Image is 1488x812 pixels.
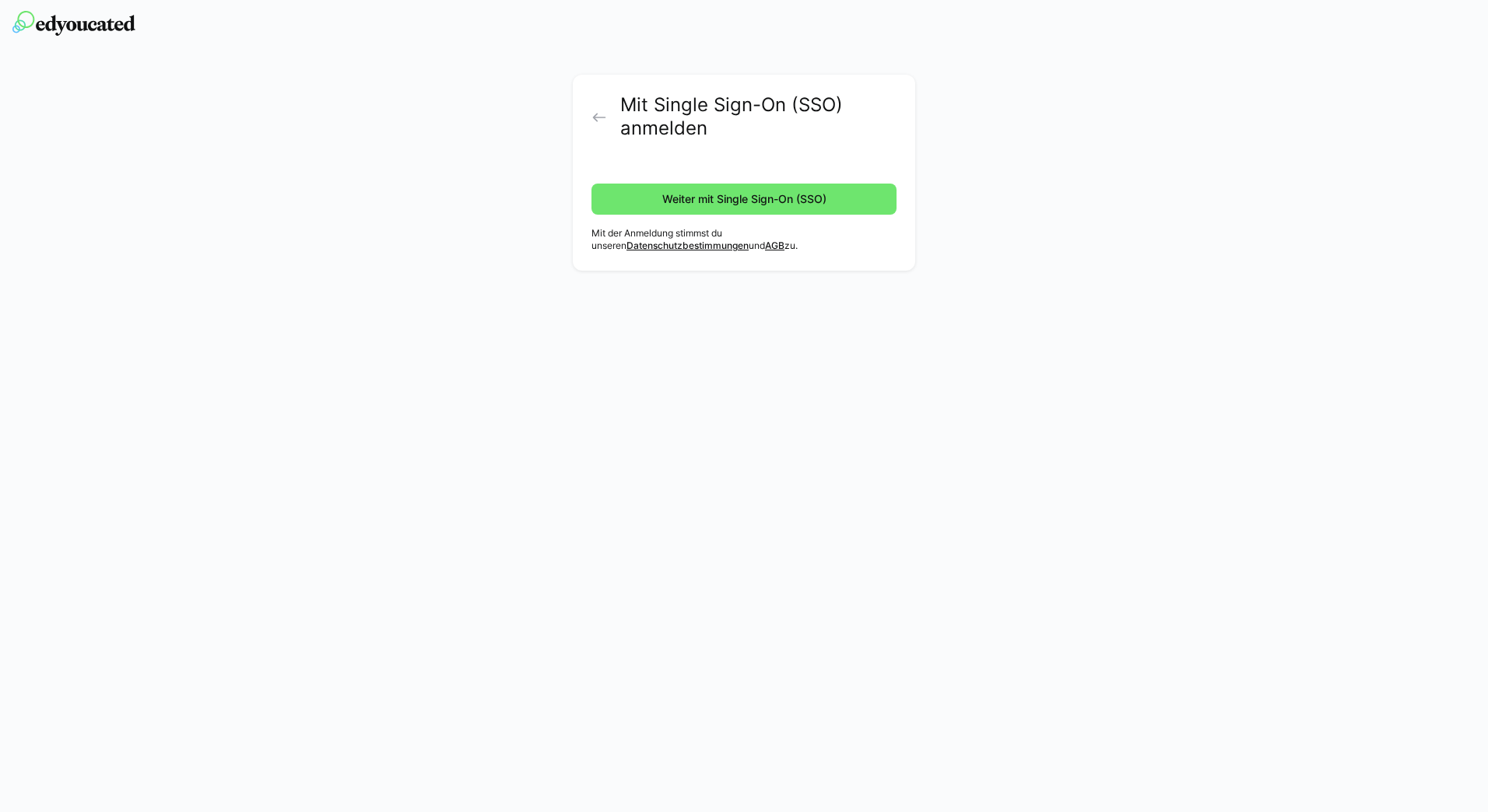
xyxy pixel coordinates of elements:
[765,240,784,251] a: AGB
[12,11,135,36] img: edyoucated
[626,240,749,251] a: Datenschutzbestimmungen
[591,227,897,252] p: Mit der Anmeldung stimmst du unseren und zu.
[620,93,897,140] h2: Mit Single Sign-On (SSO) anmelden
[591,184,897,215] button: Weiter mit Single Sign-On (SSO)
[660,191,829,207] span: Weiter mit Single Sign-On (SSO)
